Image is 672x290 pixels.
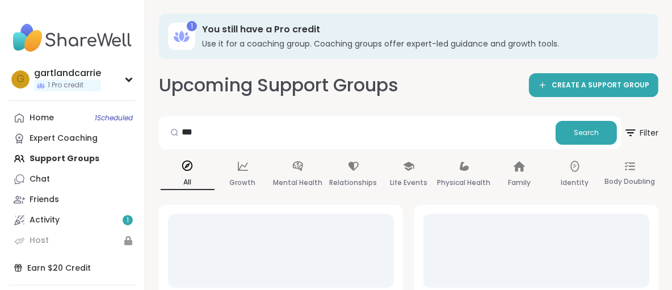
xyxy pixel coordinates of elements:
[556,121,617,145] button: Search
[9,190,136,210] a: Friends
[9,258,136,278] div: Earn $20 Credit
[30,112,54,124] div: Home
[9,18,136,58] img: ShareWell Nav Logo
[552,81,649,90] span: CREATE A SUPPORT GROUP
[30,235,49,246] div: Host
[30,133,98,144] div: Expert Coaching
[330,176,377,190] p: Relationships
[159,73,398,98] h2: Upcoming Support Groups
[48,81,83,90] span: 1 Pro credit
[34,67,101,79] div: gartlandcarrie
[574,128,599,138] span: Search
[9,169,136,190] a: Chat
[202,23,642,36] h3: You still have a Pro credit
[529,73,658,97] a: CREATE A SUPPORT GROUP
[9,230,136,251] a: Host
[230,176,256,190] p: Growth
[508,176,531,190] p: Family
[9,210,136,230] a: Activity1
[30,215,60,226] div: Activity
[127,216,129,225] span: 1
[624,116,658,149] button: Filter
[30,194,59,205] div: Friends
[9,108,136,128] a: Home1Scheduled
[624,119,658,146] span: Filter
[561,176,589,190] p: Identity
[30,174,50,185] div: Chat
[9,128,136,149] a: Expert Coaching
[605,175,656,188] p: Body Doubling
[95,114,133,123] span: 1 Scheduled
[390,176,427,190] p: Life Events
[161,175,215,190] p: All
[187,21,197,31] div: 1
[274,176,323,190] p: Mental Health
[202,38,642,49] h3: Use it for a coaching group. Coaching groups offer expert-led guidance and growth tools.
[16,72,24,87] span: g
[438,176,491,190] p: Physical Health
